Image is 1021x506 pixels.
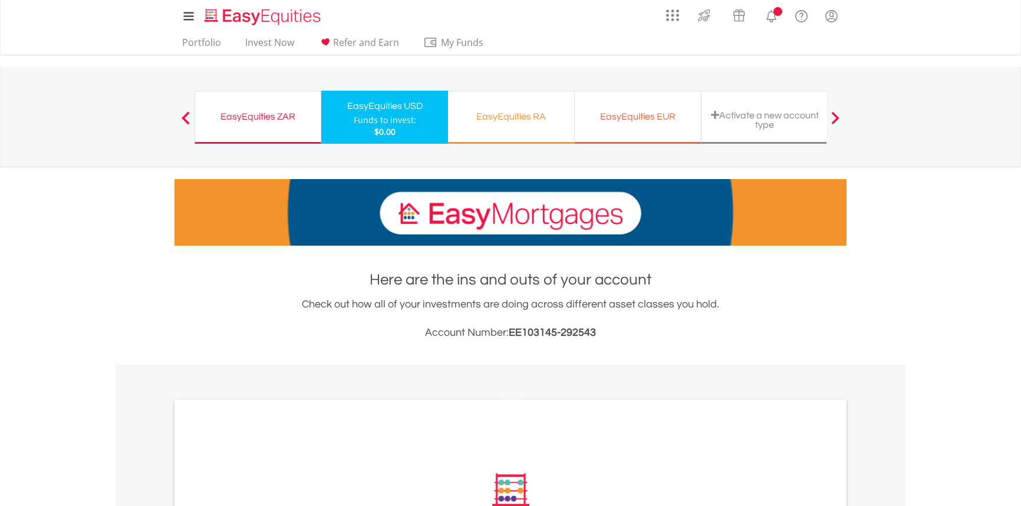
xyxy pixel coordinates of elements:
a: My Profile [816,3,847,29]
a: Invest Now [241,37,299,55]
div: EasyEquities USD [328,98,441,114]
div: Check out how all of your investments are doing across different asset classes you hold. [174,296,847,341]
a: Vouchers [722,3,756,25]
img: grid-menu-icon.svg [666,9,679,22]
img: EasyMortage Promotion Banner [174,179,847,246]
a: Home page [200,3,325,27]
a: Notifications [756,3,786,27]
a: FAQ's and Support [786,3,816,27]
a: Refer and Earn [314,37,404,55]
img: EasyEquities_Logo.png [202,7,325,27]
div: Funds to invest: [354,114,416,126]
div: Activate a new account type [709,110,821,130]
h1: Here are the ins and outs of your account [174,269,847,290]
h3: Account Number: [174,325,847,341]
div: EasyEquities RA [455,108,567,125]
span: Refer and Earn [333,36,399,49]
img: vouchers-v2.svg [729,6,749,25]
span: EE103145-292543 [509,327,596,338]
div: EasyEquities EUR [582,108,694,125]
a: Portfolio [177,37,226,55]
span: $0.00 [374,126,396,137]
div: EasyEquities ZAR [202,108,314,125]
a: AppsGrid [658,3,687,22]
span: My Funds [423,35,500,50]
img: thrive-v2.svg [694,6,714,25]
